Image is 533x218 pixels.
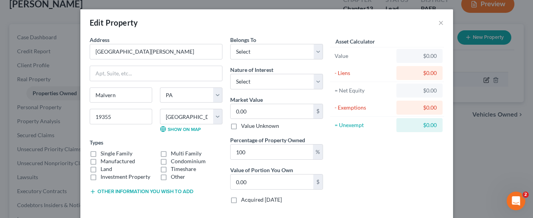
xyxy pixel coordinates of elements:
[90,17,138,28] div: Edit Property
[403,104,436,112] div: $0.00
[171,165,196,173] label: Timeshare
[313,145,323,159] div: %
[403,69,436,77] div: $0.00
[90,109,152,124] input: Enter zip...
[403,121,436,129] div: $0.00
[171,157,206,165] label: Condominium
[101,165,112,173] label: Land
[230,37,256,43] span: Belongs To
[241,196,282,204] label: Acquired [DATE]
[101,173,150,181] label: Investment Property
[90,188,193,195] button: Other information you wish to add
[335,52,393,60] div: Value
[523,192,529,198] span: 2
[231,174,313,189] input: 0.00
[171,173,185,181] label: Other
[90,88,152,103] input: Enter city...
[335,87,393,94] div: = Net Equity
[90,66,222,81] input: Apt, Suite, etc...
[101,157,135,165] label: Manufactured
[231,145,313,159] input: 0.00
[335,104,393,112] div: - Exemptions
[90,44,222,59] input: Enter address...
[507,192,525,210] iframe: Intercom live chat
[438,18,444,27] button: ×
[230,66,273,74] label: Nature of Interest
[171,150,201,157] label: Multi Family
[335,37,375,45] label: Asset Calculator
[230,136,305,144] label: Percentage of Property Owned
[160,126,201,132] a: Show on Map
[101,150,132,157] label: Single Family
[241,122,279,130] label: Value Unknown
[313,174,323,189] div: $
[231,104,313,119] input: 0.00
[230,166,293,174] label: Value of Portion You Own
[313,104,323,119] div: $
[230,96,263,104] label: Market Value
[335,69,393,77] div: - Liens
[335,121,393,129] div: = Unexempt
[403,87,436,94] div: $0.00
[90,37,109,43] span: Address
[90,138,103,146] label: Types
[403,52,436,60] div: $0.00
